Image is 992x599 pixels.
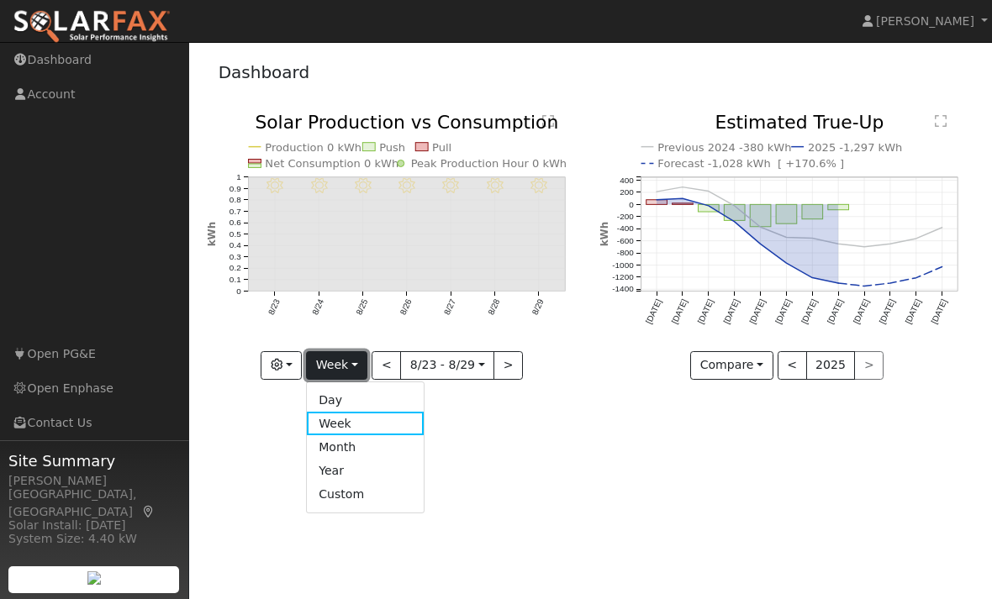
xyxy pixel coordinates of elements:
[828,205,849,210] rect: onclick=""
[307,412,424,435] a: Week
[398,297,413,317] text: 8/26
[306,351,367,380] button: Week
[722,297,741,325] text: [DATE]
[486,297,501,317] text: 8/28
[941,226,944,229] circle: onclick=""
[673,203,694,205] rect: onclick=""
[354,297,369,317] text: 8/25
[612,260,634,270] text: -1000
[725,205,746,221] rect: onclick=""
[141,505,156,518] a: Map
[773,297,793,325] text: [DATE]
[941,265,944,269] circle: onclick=""
[229,218,240,228] text: 0.6
[836,281,840,285] circle: onclick=""
[802,205,823,219] rect: onclick=""
[620,176,634,185] text: 400
[8,517,180,534] div: Solar Install: [DATE]
[229,184,240,193] text: 0.9
[8,472,180,490] div: [PERSON_NAME]
[748,297,768,325] text: [DATE]
[863,285,866,288] circle: onclick=""
[13,9,171,45] img: SolarFax
[617,236,634,245] text: -600
[915,237,918,240] circle: onclick=""
[644,297,663,325] text: [DATE]
[889,243,892,246] circle: onclick=""
[904,297,923,325] text: [DATE]
[863,245,866,249] circle: onclick=""
[255,112,558,133] text: Solar Production vs Consumption
[236,172,241,181] text: 1
[205,222,217,247] text: kWh
[836,242,840,245] circle: onclick=""
[265,158,398,171] text: Net Consumption 0 kWh
[372,351,401,380] button: <
[811,237,815,240] circle: onclick=""
[229,275,240,284] text: 0.1
[930,297,949,325] text: [DATE]
[229,264,240,273] text: 0.2
[826,297,845,325] text: [DATE]
[8,486,180,521] div: [GEOGRAPHIC_DATA], [GEOGRAPHIC_DATA]
[8,530,180,548] div: System Size: 4.40 kW
[778,351,807,380] button: <
[915,276,918,280] circle: onclick=""
[715,112,884,133] text: Estimated True-Up
[707,190,710,193] circle: onclick=""
[617,249,634,258] text: -800
[785,262,789,265] circle: onclick=""
[806,351,856,380] button: 2025
[776,205,797,224] rect: onclick=""
[530,297,545,317] text: 8/29
[229,241,240,250] text: 0.4
[646,200,667,205] rect: onclick=""
[400,351,494,380] button: 8/23 - 8/29
[936,114,947,128] text: 
[878,297,897,325] text: [DATE]
[229,229,240,239] text: 0.5
[620,187,634,197] text: 200
[657,158,844,171] text: Forecast -1,028 kWh [ +170.6% ]
[733,204,736,208] circle: onclick=""
[681,186,684,189] circle: onclick=""
[310,297,325,317] text: 8/24
[307,460,424,483] a: Year
[733,220,736,223] circle: onclick=""
[379,141,405,154] text: Push
[493,351,523,380] button: >
[629,200,634,209] text: 0
[87,571,101,585] img: retrieve
[759,243,762,246] circle: onclick=""
[876,14,974,28] span: [PERSON_NAME]
[229,195,240,204] text: 0.8
[432,141,451,154] text: Pull
[442,297,457,317] text: 8/27
[655,190,658,193] circle: onclick=""
[612,272,634,281] text: -1200
[236,286,241,296] text: 0
[699,205,720,213] rect: onclick=""
[612,285,634,294] text: -1400
[670,297,689,325] text: [DATE]
[265,141,361,154] text: Production 0 kWh
[759,226,762,229] circle: onclick=""
[799,297,819,325] text: [DATE]
[307,483,424,507] a: Custom
[785,236,789,239] circle: onclick=""
[8,449,180,472] span: Site Summary
[696,297,715,325] text: [DATE]
[655,198,658,202] circle: onclick=""
[889,281,892,285] circle: onclick=""
[690,351,773,380] button: Compare
[229,207,240,216] text: 0.7
[307,388,424,412] a: Day
[617,224,634,234] text: -400
[657,141,791,154] text: Previous 2024 -380 kWh
[808,141,902,154] text: 2025 -1,297 kWh
[307,435,424,459] a: Month
[599,222,610,247] text: kWh
[852,297,871,325] text: [DATE]
[410,158,567,171] text: Peak Production Hour 0 kWh
[811,276,815,280] circle: onclick=""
